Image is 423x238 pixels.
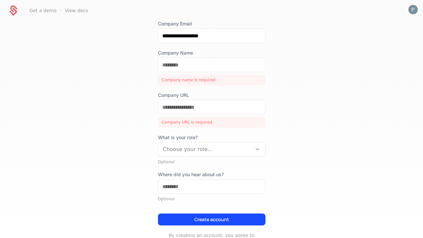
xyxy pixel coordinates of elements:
[158,50,265,56] label: Company Name
[60,7,61,15] span: ·
[158,171,265,178] label: Where did you hear about us?
[158,20,265,27] label: Company Email
[158,117,265,128] div: Company URL is required
[65,8,88,13] a: View docs
[408,5,418,14] img: Palo Alto Networks
[158,159,265,165] div: Optional
[158,196,265,202] div: Optional
[158,134,265,141] span: What is your role?
[158,92,265,99] label: Company URL
[158,214,265,225] button: Create account
[408,5,418,14] button: Open user button
[29,8,57,13] a: Get a demo
[158,75,265,85] div: Company name is required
